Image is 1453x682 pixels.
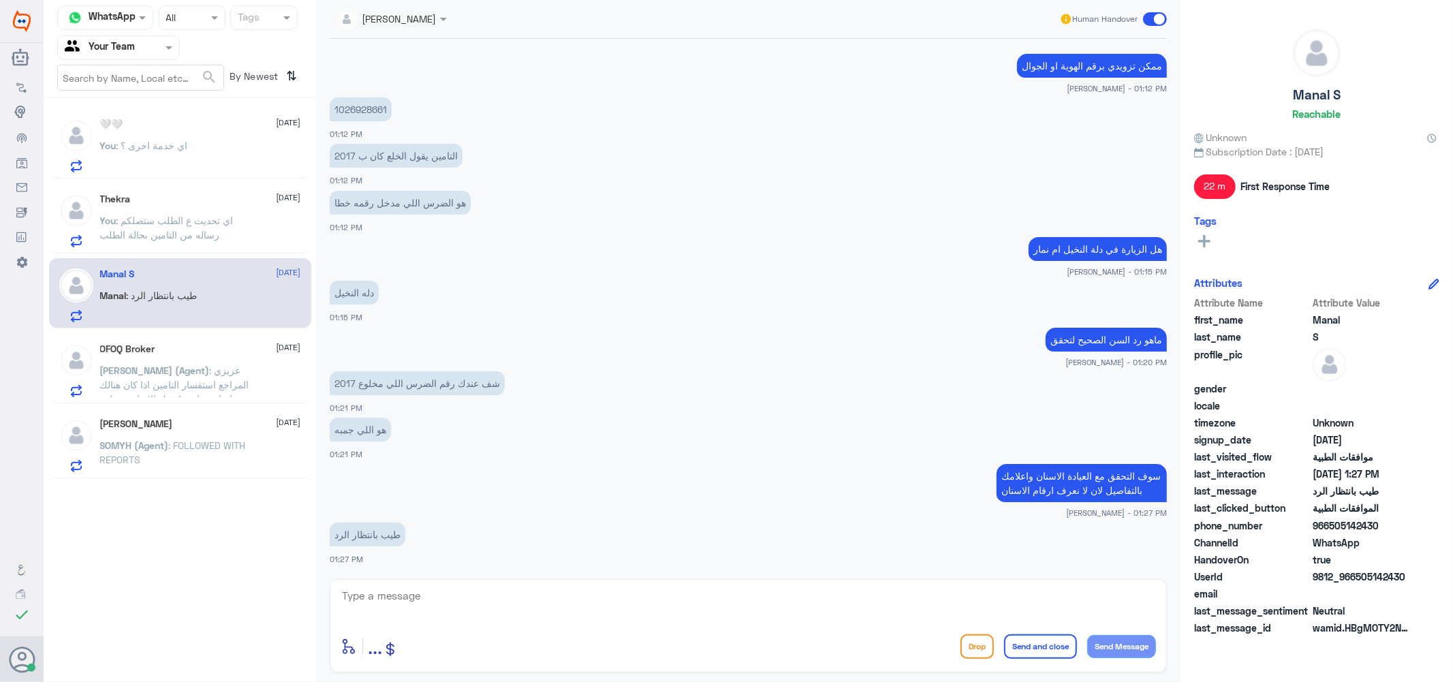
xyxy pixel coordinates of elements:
[1313,433,1411,447] span: 2025-09-15T09:49:30.919Z
[1194,570,1310,584] span: UserId
[1194,382,1310,396] span: gender
[100,119,123,130] h5: 🤍🤍
[1194,144,1439,159] span: Subscription Date : [DATE]
[1313,604,1411,618] span: 0
[1194,313,1310,327] span: first_name
[1194,130,1247,144] span: Unknown
[1046,328,1167,352] p: 15/9/2025, 1:20 PM
[100,439,169,451] span: SOMYH (Agent)
[330,555,363,563] span: 01:27 PM
[1073,13,1138,25] span: Human Handover
[1194,433,1310,447] span: signup_date
[1313,553,1411,567] span: true
[127,290,198,301] span: : طيب بانتظار الرد
[236,10,260,27] div: Tags
[1194,215,1217,227] h6: Tags
[330,523,405,546] p: 15/9/2025, 1:27 PM
[997,464,1167,502] p: 15/9/2025, 1:27 PM
[59,268,93,303] img: defaultAdmin.png
[1194,484,1310,498] span: last_message
[1313,313,1411,327] span: Manal
[1194,347,1310,379] span: profile_pic
[1029,237,1167,261] p: 15/9/2025, 1:15 PM
[368,631,382,662] button: ...
[58,65,223,90] input: Search by Name, Local etc…
[1293,108,1341,120] h6: Reachable
[330,403,362,412] span: 01:21 PM
[330,176,362,185] span: 01:12 PM
[1194,518,1310,533] span: phone_number
[1194,277,1243,289] h6: Attributes
[1194,330,1310,344] span: last_name
[1194,604,1310,618] span: last_message_sentiment
[1294,30,1340,76] img: defaultAdmin.png
[1293,87,1341,103] h5: Manal S
[100,268,135,280] h5: Manal S
[1313,518,1411,533] span: 966505142430
[100,343,155,355] h5: OFOQ Broker
[277,117,301,129] span: [DATE]
[100,215,234,241] span: : اي تحديث ع الطلب ستصلكم رساله من التامين بحالة الطلب
[1313,399,1411,413] span: null
[100,193,131,205] h5: Thekra
[14,606,30,623] i: check
[59,418,93,452] img: defaultAdmin.png
[1313,296,1411,310] span: Attribute Value
[65,7,85,28] img: whatsapp.png
[1194,621,1310,635] span: last_message_id
[1065,356,1167,368] span: [PERSON_NAME] - 01:20 PM
[201,69,217,85] span: search
[330,450,362,459] span: 01:21 PM
[330,223,362,232] span: 01:12 PM
[13,10,31,32] img: Widebot Logo
[960,634,994,659] button: Drop
[100,215,116,226] span: You
[1194,450,1310,464] span: last_visited_flow
[100,418,173,430] h5: shujath mohammed
[1313,450,1411,464] span: موافقات الطبية
[1313,347,1347,382] img: defaultAdmin.png
[65,37,85,58] img: yourTeam.svg
[1313,501,1411,515] span: الموافقات الطبية
[1194,296,1310,310] span: Attribute Name
[59,119,93,153] img: defaultAdmin.png
[1240,179,1330,193] span: First Response Time
[1194,553,1310,567] span: HandoverOn
[330,371,505,395] p: 15/9/2025, 1:21 PM
[277,341,301,354] span: [DATE]
[1194,536,1310,550] span: ChannelId
[1194,174,1236,199] span: 22 m
[1194,587,1310,601] span: email
[1067,266,1167,277] span: [PERSON_NAME] - 01:15 PM
[330,281,379,305] p: 15/9/2025, 1:15 PM
[1194,399,1310,413] span: locale
[1087,635,1156,658] button: Send Message
[1313,570,1411,584] span: 9812_966505142430
[1313,330,1411,344] span: S
[59,193,93,228] img: defaultAdmin.png
[9,647,35,672] button: Avatar
[59,343,93,377] img: defaultAdmin.png
[1313,416,1411,430] span: Unknown
[330,129,362,138] span: 01:12 PM
[1004,634,1077,659] button: Send and close
[201,66,217,89] button: search
[330,418,391,441] p: 15/9/2025, 1:21 PM
[100,290,127,301] span: Manal
[287,65,298,87] i: ⇅
[1313,382,1411,396] span: null
[277,191,301,204] span: [DATE]
[1313,621,1411,635] span: wamid.HBgMOTY2NTA1MTQyNDMwFQIAEhgUM0FCRTQ3RjM4QUIxRjdBMjFGQTEA
[1313,467,1411,481] span: 2025-09-15T10:27:25.014Z
[1194,416,1310,430] span: timezone
[330,144,463,168] p: 15/9/2025, 1:12 PM
[1313,587,1411,601] span: null
[1194,501,1310,515] span: last_clicked_button
[116,140,188,151] span: : اي خدمة اخرى ؟
[1017,54,1167,78] p: 15/9/2025, 1:12 PM
[100,365,210,376] span: [PERSON_NAME] (Agent)
[1313,484,1411,498] span: طيب بانتظار الرد
[368,634,382,658] span: ...
[277,266,301,279] span: [DATE]
[100,140,116,151] span: You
